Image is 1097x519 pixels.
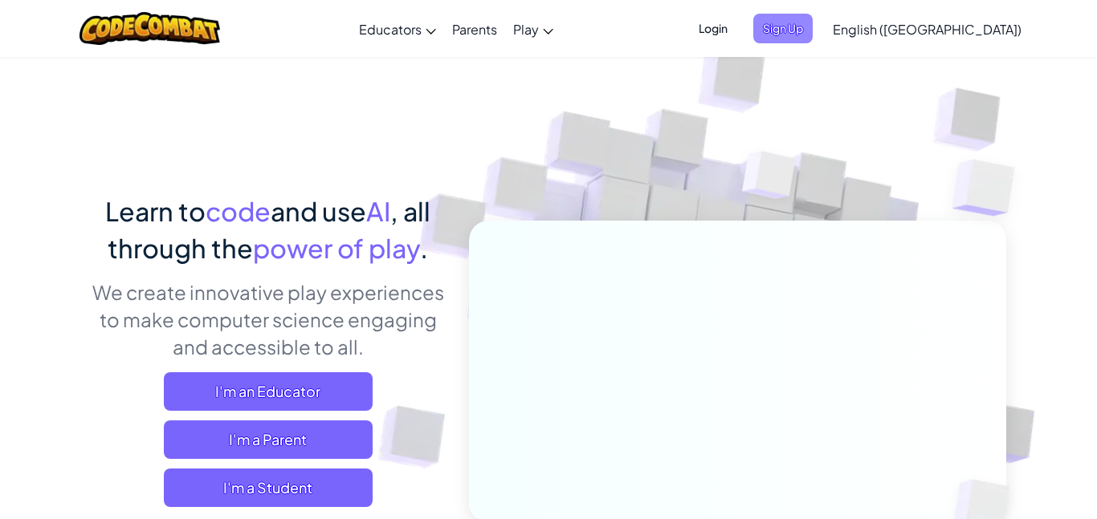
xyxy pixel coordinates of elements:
[366,195,390,227] span: AI
[753,14,813,43] button: Sign Up
[253,232,420,264] span: power of play
[164,468,373,507] button: I'm a Student
[920,120,1059,256] img: Overlap cubes
[105,195,206,227] span: Learn to
[825,7,1030,51] a: English ([GEOGRAPHIC_DATA])
[206,195,271,227] span: code
[164,420,373,459] a: I'm a Parent
[833,21,1022,38] span: English ([GEOGRAPHIC_DATA])
[712,120,828,239] img: Overlap cubes
[505,7,561,51] a: Play
[164,372,373,411] a: I'm an Educator
[444,7,505,51] a: Parents
[359,21,422,38] span: Educators
[420,232,428,264] span: .
[271,195,366,227] span: and use
[91,278,445,360] p: We create innovative play experiences to make computer science engaging and accessible to all.
[513,21,539,38] span: Play
[689,14,737,43] button: Login
[80,12,220,45] img: CodeCombat logo
[351,7,444,51] a: Educators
